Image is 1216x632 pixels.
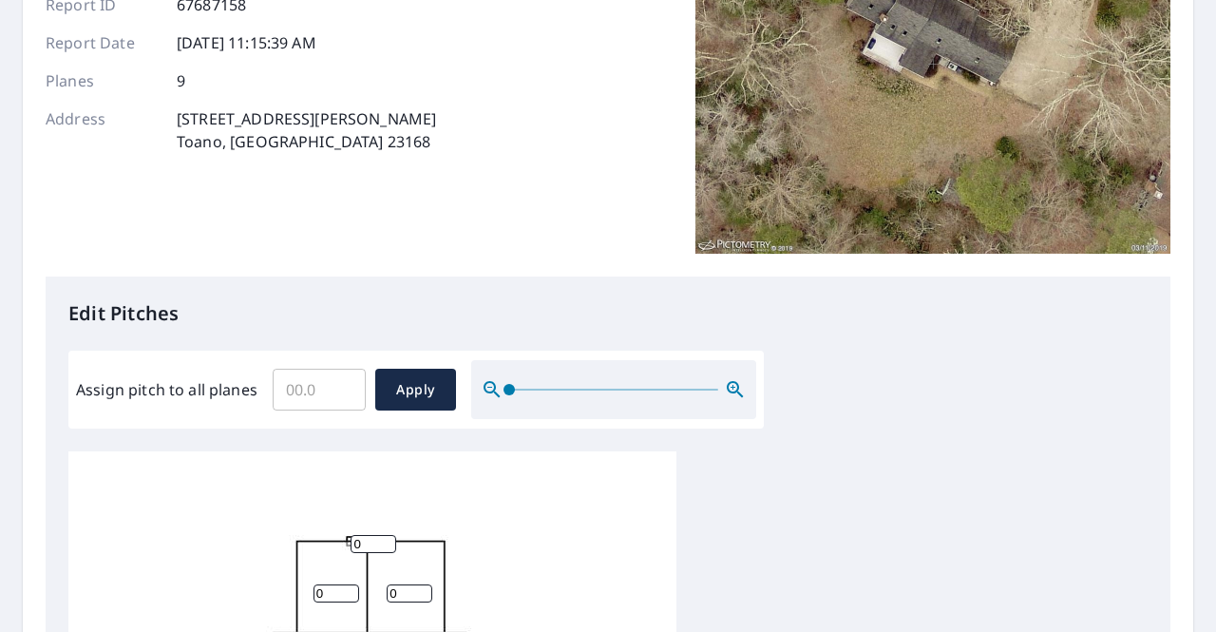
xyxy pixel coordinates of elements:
[177,107,436,153] p: [STREET_ADDRESS][PERSON_NAME] Toano, [GEOGRAPHIC_DATA] 23168
[375,369,456,411] button: Apply
[46,107,160,153] p: Address
[390,378,441,402] span: Apply
[46,31,160,54] p: Report Date
[76,378,257,401] label: Assign pitch to all planes
[68,299,1148,328] p: Edit Pitches
[46,69,160,92] p: Planes
[177,31,316,54] p: [DATE] 11:15:39 AM
[177,69,185,92] p: 9
[273,363,366,416] input: 00.0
